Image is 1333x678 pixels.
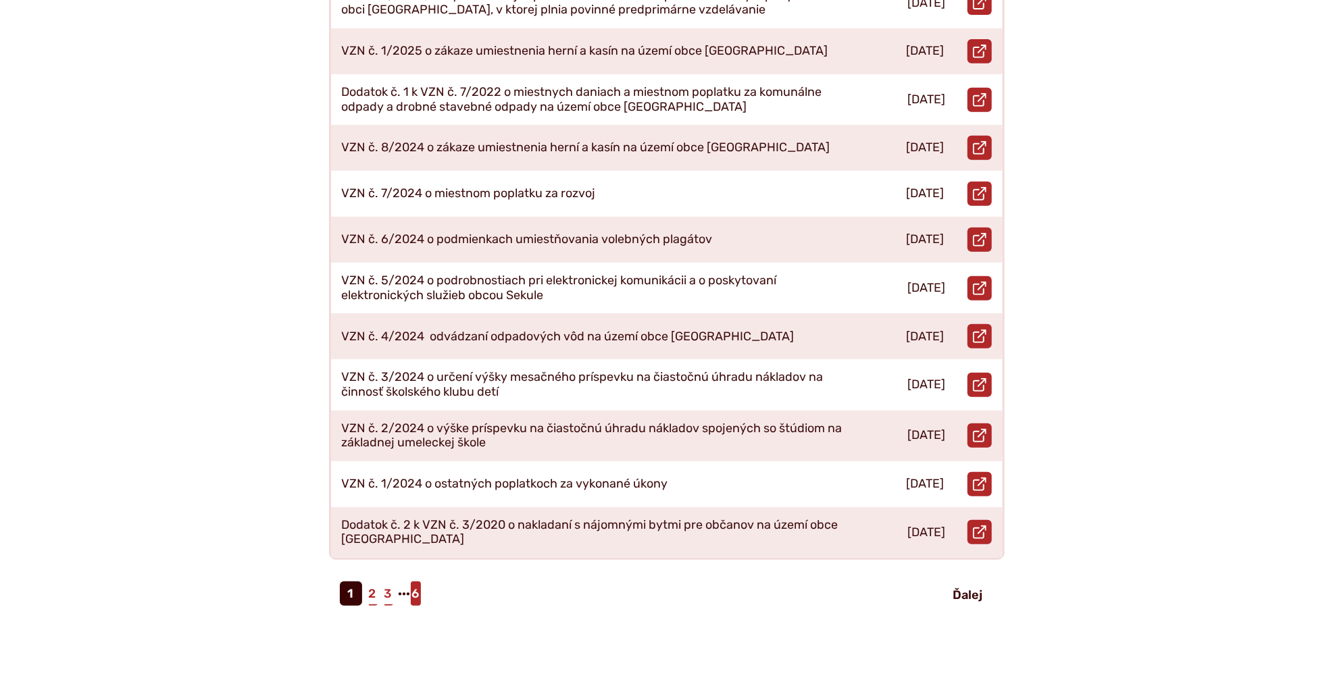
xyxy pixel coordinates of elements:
[368,581,378,606] a: 2
[342,518,845,547] p: Dodatok č. 2 k VZN č. 3/2020 o nakladaní s nájomnými bytmi pre občanov na území obce [GEOGRAPHIC_...
[340,581,362,606] span: 1
[908,281,946,296] p: [DATE]
[342,85,845,114] p: Dodatok č. 1 k VZN č. 7/2022 o miestnych daniach a miestnom poplatku za komunálne odpady a drobné...
[907,44,945,59] p: [DATE]
[908,377,946,392] p: [DATE]
[342,232,713,247] p: VZN č. 6/2024 o podmienkach umiestňovania volebných plagátov
[907,330,945,344] p: [DATE]
[907,140,945,155] p: [DATE]
[907,232,945,247] p: [DATE]
[342,477,668,492] p: VZN č. 1/2024 o ostatných poplatkoch za vykonané úkony
[953,588,983,602] span: Ďalej
[411,581,421,606] a: 6
[908,525,946,540] p: [DATE]
[399,581,411,606] span: ···
[907,477,945,492] p: [DATE]
[342,186,596,201] p: VZN č. 7/2024 o miestnom poplatku za rozvoj
[383,581,393,606] a: 3
[342,421,845,450] p: VZN č. 2/2024 o výške príspevku na čiastočnú úhradu nákladov spojených so štúdiom na základnej um...
[907,186,945,201] p: [DATE]
[908,93,946,107] p: [DATE]
[908,428,946,443] p: [DATE]
[342,330,795,344] p: VZN č. 4/2024 odvádzaní odpadových vôd na území obce [GEOGRAPHIC_DATA]
[342,44,828,59] p: VZN č. 1/2025 o zákaze umiestnenia herní a kasín na území obce [GEOGRAPHIC_DATA]
[342,370,845,399] p: VZN č. 3/2024 o určení výšky mesačného príspevku na čiastočnú úhradu nákladov na činnosť školskéh...
[342,140,830,155] p: VZN č. 8/2024 o zákaze umiestnenia herní a kasín na území obce [GEOGRAPHIC_DATA]
[342,273,845,303] p: VZN č. 5/2024 o podrobnostiach pri elektronickej komunikácii a o poskytovaní elektronických služi...
[942,583,994,607] a: Ďalej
